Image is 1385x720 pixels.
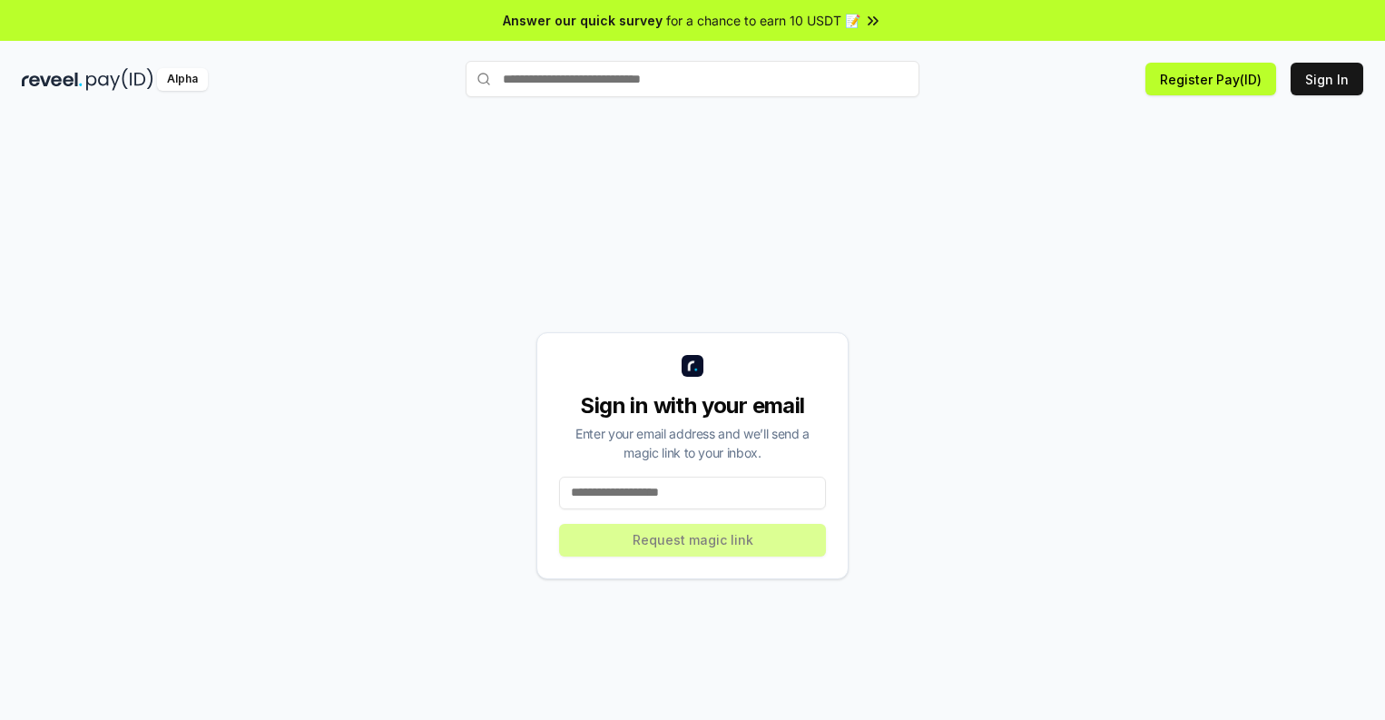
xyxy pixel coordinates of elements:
span: Answer our quick survey [503,11,663,30]
div: Alpha [157,68,208,91]
img: reveel_dark [22,68,83,91]
button: Sign In [1291,63,1363,95]
span: for a chance to earn 10 USDT 📝 [666,11,860,30]
img: logo_small [682,355,703,377]
div: Enter your email address and we’ll send a magic link to your inbox. [559,424,826,462]
button: Register Pay(ID) [1145,63,1276,95]
img: pay_id [86,68,153,91]
div: Sign in with your email [559,391,826,420]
